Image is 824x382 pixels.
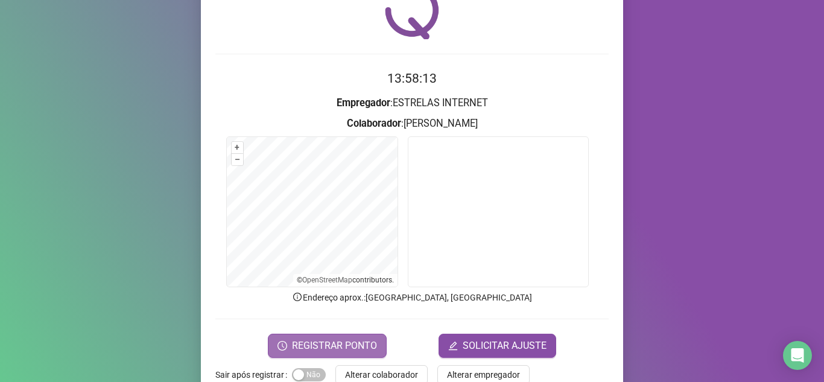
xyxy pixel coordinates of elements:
[463,339,547,353] span: SOLICITAR AJUSTE
[302,276,352,284] a: OpenStreetMap
[345,368,418,381] span: Alterar colaborador
[277,341,287,351] span: clock-circle
[215,95,609,111] h3: : ESTRELAS INTERNET
[232,142,243,153] button: +
[292,339,377,353] span: REGISTRAR PONTO
[783,341,812,370] div: Open Intercom Messenger
[215,291,609,304] p: Endereço aprox. : [GEOGRAPHIC_DATA], [GEOGRAPHIC_DATA]
[232,154,243,165] button: –
[297,276,394,284] li: © contributors.
[439,334,556,358] button: editSOLICITAR AJUSTE
[337,97,390,109] strong: Empregador
[387,71,437,86] time: 13:58:13
[448,341,458,351] span: edit
[292,291,303,302] span: info-circle
[347,118,401,129] strong: Colaborador
[447,368,520,381] span: Alterar empregador
[215,116,609,132] h3: : [PERSON_NAME]
[268,334,387,358] button: REGISTRAR PONTO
